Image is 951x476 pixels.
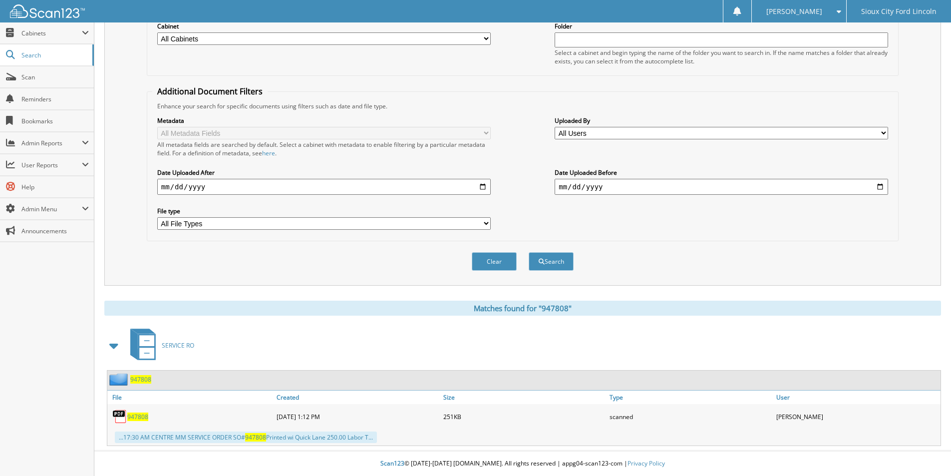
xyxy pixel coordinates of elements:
a: Privacy Policy [628,459,665,468]
a: 947808 [130,375,151,384]
div: 251KB [441,407,608,427]
div: © [DATE]-[DATE] [DOMAIN_NAME]. All rights reserved | appg04-scan123-com | [94,452,951,476]
button: Search [529,252,574,271]
div: [DATE] 1:12 PM [274,407,441,427]
a: Created [274,391,441,404]
input: start [157,179,491,195]
label: Cabinet [157,22,491,30]
span: Help [21,183,89,191]
label: Uploaded By [555,116,888,125]
label: Metadata [157,116,491,125]
a: 947808 [127,413,148,421]
div: Matches found for "947808" [104,301,941,316]
label: Date Uploaded After [157,168,491,177]
div: Select a cabinet and begin typing the name of the folder you want to search in. If the name match... [555,48,888,65]
span: Admin Menu [21,205,82,213]
input: end [555,179,888,195]
div: Enhance your search for specific documents using filters such as date and file type. [152,102,893,110]
span: Sioux City Ford Lincoln [861,8,937,14]
span: Cabinets [21,29,82,37]
span: SERVICE RO [162,341,194,350]
span: Scan123 [380,459,404,468]
span: User Reports [21,161,82,169]
label: File type [157,207,491,215]
legend: Additional Document Filters [152,86,268,97]
a: SERVICE RO [124,326,194,365]
label: Date Uploaded Before [555,168,888,177]
img: folder2.png [109,373,130,386]
iframe: Chat Widget [901,428,951,476]
button: Clear [472,252,517,271]
div: [PERSON_NAME] [774,407,941,427]
a: here [262,149,275,157]
img: PDF.png [112,409,127,424]
div: All metadata fields are searched by default. Select a cabinet with metadata to enable filtering b... [157,140,491,157]
span: Bookmarks [21,117,89,125]
span: Search [21,51,87,59]
a: Size [441,391,608,404]
span: 947808 [245,433,266,442]
span: Announcements [21,227,89,235]
div: ...17:30 AM CENTRE MM SERVICE ORDER SO# Printed wi Quick Lane 250.00 Labor T... [115,432,377,443]
img: scan123-logo-white.svg [10,4,85,18]
span: Admin Reports [21,139,82,147]
span: [PERSON_NAME] [766,8,822,14]
label: Folder [555,22,888,30]
span: Reminders [21,95,89,103]
a: File [107,391,274,404]
a: User [774,391,941,404]
span: Scan [21,73,89,81]
a: Type [607,391,774,404]
div: scanned [607,407,774,427]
